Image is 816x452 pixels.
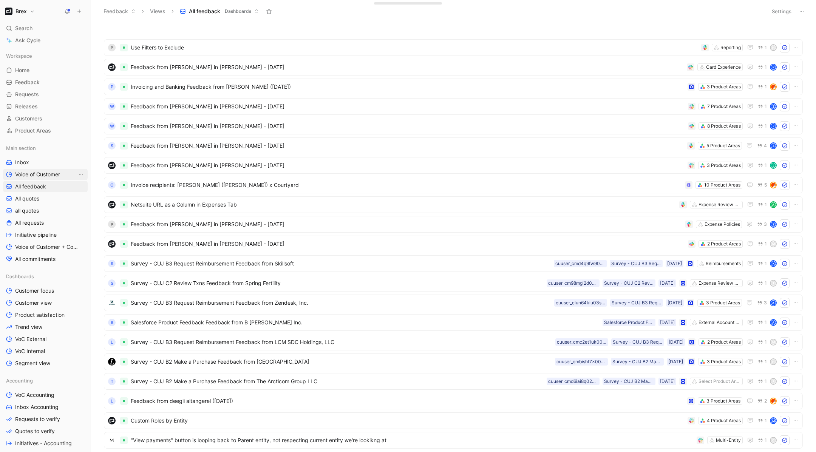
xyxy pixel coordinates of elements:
[131,43,698,52] span: Use Filters to Exclude
[756,279,768,287] button: 1
[15,299,52,307] span: Customer view
[756,220,768,228] button: 3
[756,318,768,327] button: 1
[15,255,56,263] span: All commitments
[3,142,88,265] div: Main sectionInboxVoice of CustomerView actionsAll feedbackAll quotesall quotesAll requestsInitiat...
[612,358,662,366] div: Survey - CUJ B2 Make a Purchase
[3,285,88,296] a: Customer focus
[771,320,776,325] div: A
[15,347,45,355] span: VoC Internal
[108,279,116,287] div: S
[756,240,768,248] button: 1
[3,271,88,369] div: DashboardsCustomer focusCustomer viewProduct satisfactionTrend viewVoC ExternalVoC InternalSegmen...
[3,297,88,309] a: Customer view
[556,358,606,366] div: cuuser_cmbisht7x00ai0g81a1c4ito3
[667,260,682,267] div: [DATE]
[707,122,741,130] div: 8 Product Areas
[771,379,776,384] div: R
[104,373,803,390] a: TSurvey - CUJ B2 Make a Purchase Feedback from The Arcticom Group LLCSelect Product Areas[DATE]Su...
[131,436,694,445] span: "View payments" button is looping back to Parent entity, not respecting current entity we're look...
[3,413,88,425] a: Requests to verify
[3,35,88,46] a: Ask Cycle
[189,8,220,15] span: All feedback
[15,66,29,74] span: Home
[771,123,776,129] div: Z
[548,378,598,385] div: cuuser_cmd6iai8q02340f606m2o6lux
[15,323,42,331] span: Trend view
[108,122,116,130] div: W
[771,359,776,364] div: H
[131,82,685,91] span: Invoicing and Banking Feedback from [PERSON_NAME] ([DATE])
[104,353,803,370] a: logoSurvey - CUJ B2 Make a Purchase Feedback from [GEOGRAPHIC_DATA]3 Product Areas[DATE]Survey - ...
[765,242,767,246] span: 1
[6,377,33,384] span: Accounting
[604,319,654,326] div: Salesforce Product Feedback
[108,417,116,424] img: logo
[108,338,116,346] div: L
[3,253,88,265] a: All commitments
[699,319,741,326] div: External Account Connections
[756,436,768,444] button: 1
[756,259,768,268] button: 1
[756,358,768,366] button: 1
[3,401,88,413] a: Inbox Accounting
[771,143,776,148] div: Z
[771,163,776,168] div: J
[771,202,776,207] div: A
[613,338,663,346] div: Survey - CUJ B3 Request Reimbursement
[15,427,55,435] span: Quotes to verify
[756,161,768,170] button: 1
[225,8,251,15] span: Dashboards
[104,236,803,252] a: logoFeedback from [PERSON_NAME] in [PERSON_NAME] - [DATE]2 Product Areas1m
[756,181,768,189] button: 5
[108,358,116,366] img: logo
[15,219,44,227] span: All requests
[108,221,116,228] div: p
[756,299,768,307] button: 3
[104,334,803,350] a: LSurvey - CUJ B3 Request Reimbursement Feedback from LCM SDC Holdings, LLC2 Product Areas[DATE]Su...
[707,103,741,110] div: 7 Product Areas
[704,181,740,189] div: 10 Product Areas
[15,8,27,15] h1: Brex
[3,6,37,17] button: BrexBrex
[764,399,767,403] span: 2
[131,318,600,327] span: Salesforce Product Feedback Feedback from B [PERSON_NAME] Inc.
[707,162,741,169] div: 3 Product Areas
[131,122,685,131] span: Feedback from [PERSON_NAME] in [PERSON_NAME] - [DATE]
[668,299,682,307] div: [DATE]
[699,201,741,208] div: Expense Review & Approval
[765,340,767,344] span: 1
[765,85,767,89] span: 1
[3,438,88,449] a: Initiatives - Accounting
[108,83,116,91] div: P
[756,83,768,91] button: 1
[756,417,768,425] button: 1
[104,275,803,292] a: SSurvey - CUJ C2 Review Txns Feedback from Spring FertilityExpense Review & Approval[DATE]Survey ...
[104,314,803,331] a: BSalesforce Product Feedback Feedback from B [PERSON_NAME] Inc.External Account Connections[DATE]...
[3,142,88,154] div: Main section
[131,377,544,386] span: Survey - CUJ B2 Make a Purchase Feedback from The Arcticom Group LLC
[15,415,60,423] span: Requests to verify
[612,299,661,307] div: Survey - CUJ B3 Request Reimbursement
[15,115,42,122] span: Customers
[15,91,39,98] span: Requests
[771,281,776,286] div: T
[604,279,654,287] div: Survey - CUJ C2 Review Txns
[3,125,88,136] a: Product Areas
[104,118,803,134] a: WFeedback from [PERSON_NAME] in [PERSON_NAME] - [DATE]8 Product Areas1Z
[771,339,776,345] div: M
[3,333,88,345] a: VoC External
[15,24,32,33] span: Search
[768,6,795,17] button: Settings
[15,440,72,447] span: Initiatives - Accounting
[3,375,88,386] div: Accounting
[108,181,116,189] div: C
[104,137,803,154] a: SFeedback from [PERSON_NAME] in [PERSON_NAME] - [DATE]5 Product Areas4Z
[764,143,767,148] span: 4
[3,77,88,88] a: Feedback
[131,141,684,150] span: Feedback from [PERSON_NAME] in [PERSON_NAME] - [DATE]
[756,142,768,150] button: 4
[15,243,80,251] span: Voice of Customer + Commercial NRR Feedback
[108,437,116,444] img: logo
[771,300,776,305] div: A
